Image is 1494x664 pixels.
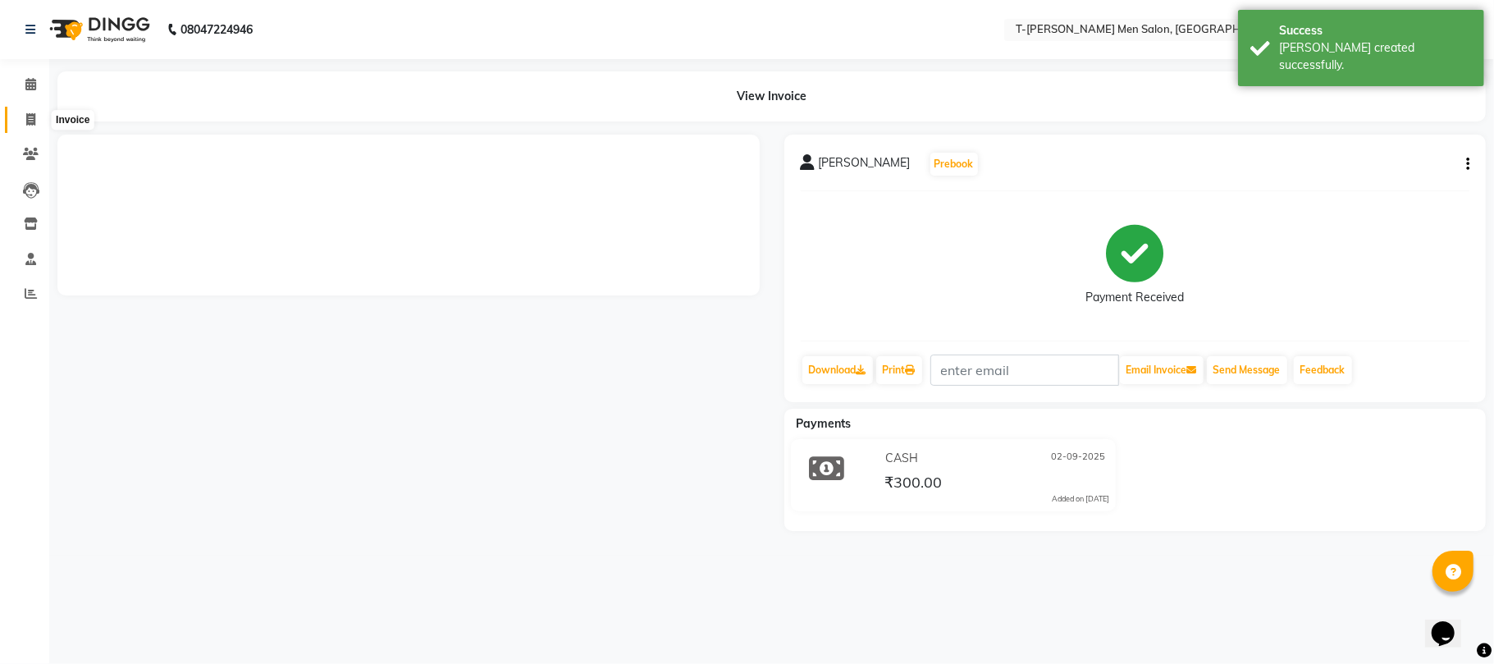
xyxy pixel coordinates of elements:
[797,416,852,431] span: Payments
[52,111,94,131] div: Invoice
[57,71,1486,121] div: View Invoice
[1207,356,1287,384] button: Send Message
[1052,493,1109,505] div: Added on [DATE]
[180,7,253,53] b: 08047224946
[930,153,978,176] button: Prebook
[42,7,154,53] img: logo
[1085,290,1184,307] div: Payment Received
[930,355,1119,386] input: enter email
[819,154,911,177] span: [PERSON_NAME]
[1279,39,1472,74] div: Bill created successfully.
[1294,356,1352,384] a: Feedback
[876,356,922,384] a: Print
[1279,22,1472,39] div: Success
[1425,598,1478,648] iframe: chat widget
[802,356,873,384] a: Download
[885,450,918,467] span: CASH
[1051,450,1105,467] span: 02-09-2025
[1120,356,1204,384] button: Email Invoice
[884,473,942,496] span: ₹300.00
